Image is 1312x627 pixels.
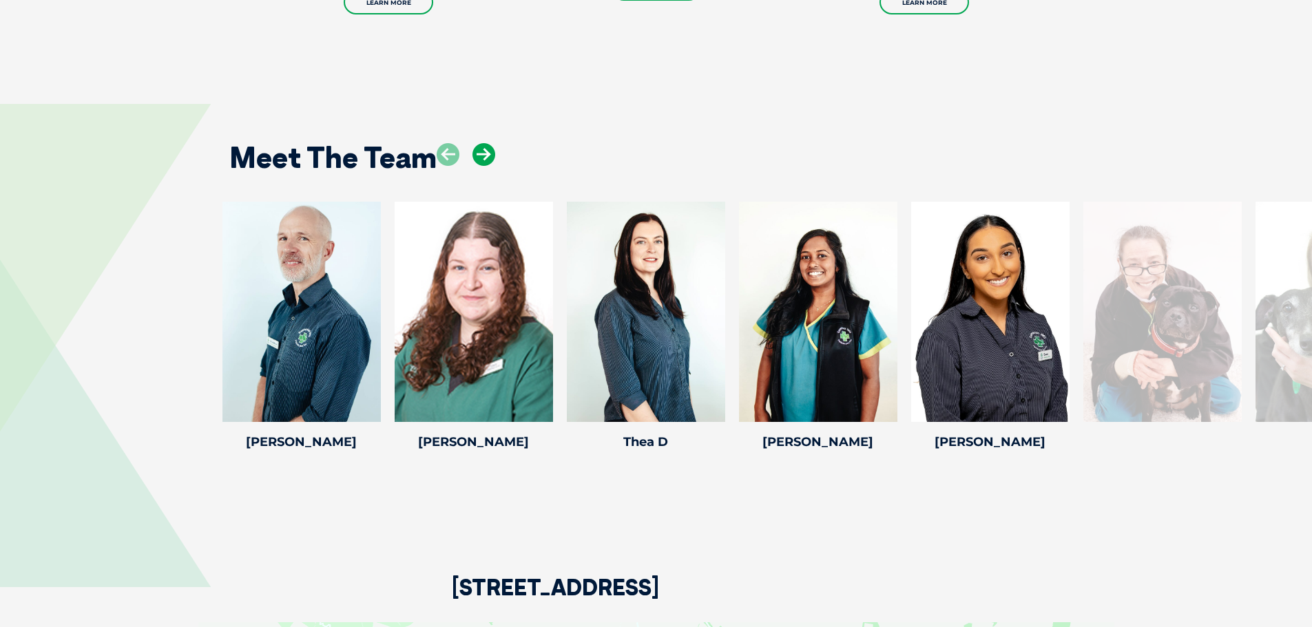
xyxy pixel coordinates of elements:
h4: Thea D [567,436,725,448]
h4: [PERSON_NAME] [395,436,553,448]
h4: [PERSON_NAME] [911,436,1070,448]
button: Search [1285,63,1299,76]
h2: Meet The Team [229,143,437,172]
h4: [PERSON_NAME] [739,436,897,448]
h2: [STREET_ADDRESS] [452,576,659,622]
h4: [PERSON_NAME] [222,436,381,448]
